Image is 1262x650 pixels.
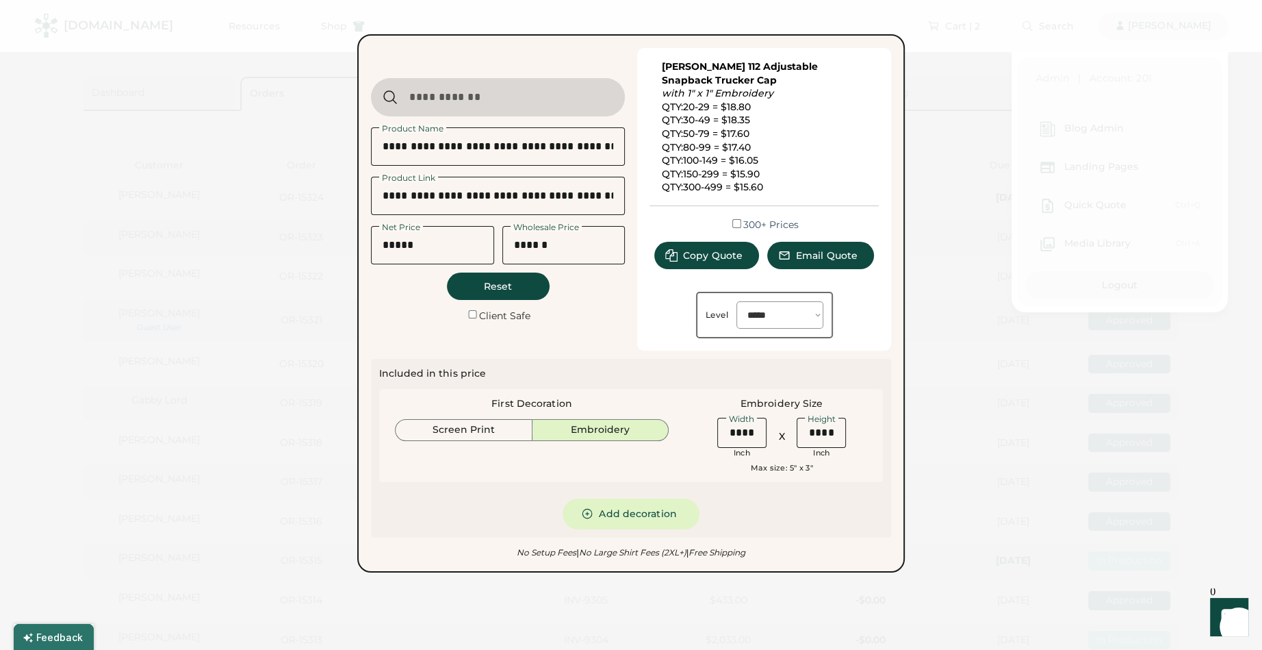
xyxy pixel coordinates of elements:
label: Client Safe [479,309,530,321]
div: Level [706,310,729,321]
em: No Setup Fees [517,547,576,558]
iframe: Front Chat [1197,588,1256,647]
button: Embroidery [532,419,669,441]
div: First Decoration [491,397,572,411]
button: Copy Quote [654,242,759,269]
div: Included in this price [379,367,486,381]
div: X [779,430,785,444]
font: | [686,547,688,558]
div: Max size: 5" x 3" [750,463,812,474]
div: Inch [813,448,829,459]
a: [PERSON_NAME] 112 Adjustable Snapback Trucker Cap [662,60,821,86]
span: Email Quote [796,251,858,260]
div: Width [726,415,757,423]
div: Height [805,415,838,423]
button: Add decoration [563,499,699,529]
em: with 1" x 1" Embroidery [662,87,773,99]
div: Net Price [379,223,423,232]
em: Free Shipping [686,547,745,558]
div: Wholesale Price [511,223,582,232]
div: Product Name [379,125,446,133]
div: Embroidery Size [741,397,823,411]
button: Reset [447,273,550,300]
div: Product Link [379,174,438,182]
button: Email Quote [767,242,874,269]
span: Copy Quote [683,251,743,260]
font: | [576,547,578,558]
div: Inch [734,448,750,459]
label: 300+ Prices [743,218,799,231]
em: No Large Shirt Fees (2XL+) [576,547,686,558]
div: QTY:20-29 = $18.80 QTY:30-49 = $18.35 QTY:50-79 = $17.60 QTY:80-99 = $17.40 QTY:100-149 = $16.05 ... [662,60,867,195]
button: Screen Print [395,419,532,441]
